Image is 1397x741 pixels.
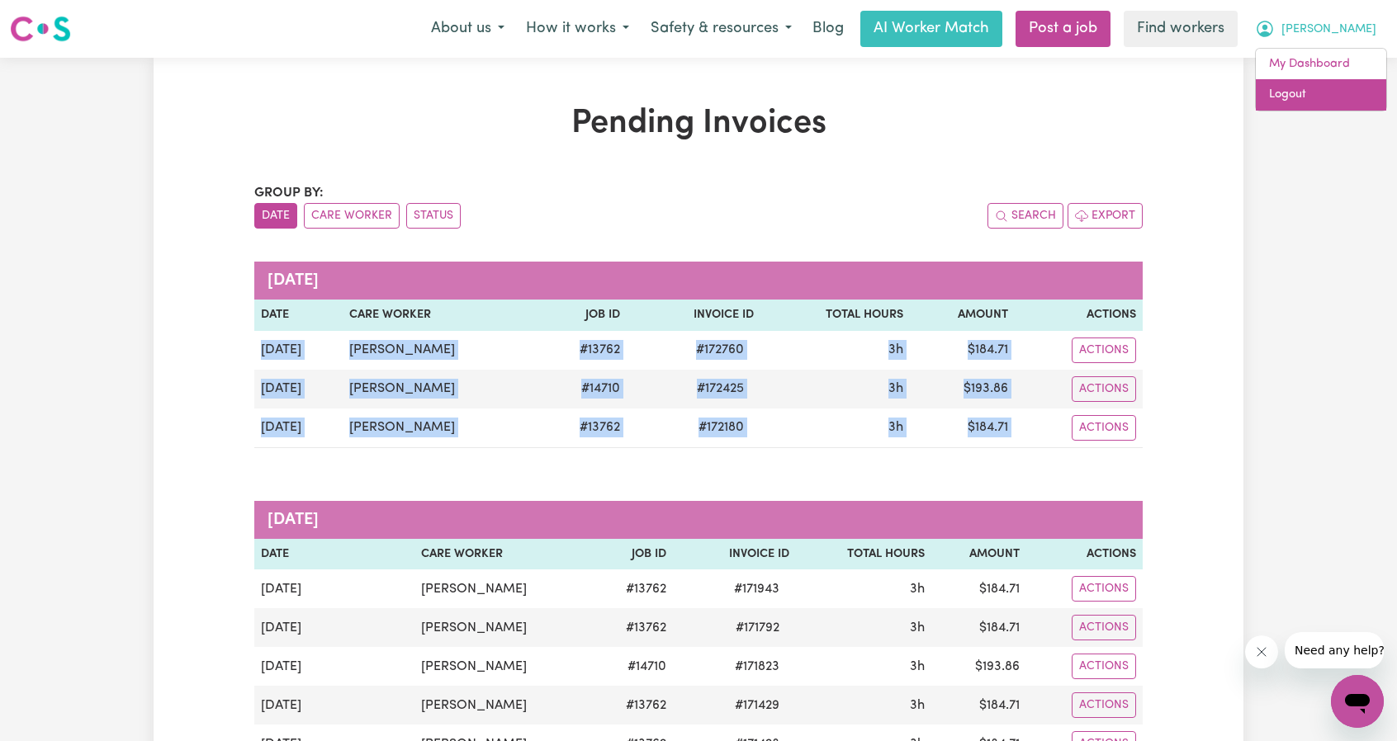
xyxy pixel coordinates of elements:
td: [DATE] [254,608,414,647]
td: [PERSON_NAME] [414,686,592,724]
td: # 14710 [592,647,672,686]
th: Invoice ID [673,539,796,570]
span: 3 hours [888,382,903,395]
button: sort invoices by paid status [406,203,461,229]
span: Group by: [254,186,324,200]
th: Care Worker [414,539,592,570]
button: Actions [1072,615,1136,640]
td: [PERSON_NAME] [343,408,538,448]
td: # 13762 [538,331,627,370]
th: Care Worker [343,300,538,331]
caption: [DATE] [254,501,1143,539]
span: Need any help? [10,12,100,25]
th: Total Hours [796,539,931,570]
span: # 172760 [686,340,754,360]
td: [PERSON_NAME] [343,370,538,408]
button: Export [1068,203,1143,229]
span: 3 hours [888,421,903,434]
td: $ 193.86 [910,370,1015,408]
div: My Account [1255,48,1387,111]
th: Job ID [538,300,627,331]
span: 3 hours [910,583,925,596]
button: My Account [1244,12,1387,46]
td: [DATE] [254,370,343,408]
caption: [DATE] [254,262,1143,300]
th: Actions [1015,300,1143,331]
td: [DATE] [254,647,414,686]
td: [DATE] [254,569,414,608]
button: Actions [1072,376,1136,402]
iframe: Message from company [1285,632,1384,668]
a: Careseekers logo [10,10,71,48]
button: Actions [1072,337,1136,363]
td: [PERSON_NAME] [414,608,592,647]
span: # 171429 [725,696,789,715]
button: Safety & resources [640,12,803,46]
span: # 172180 [689,418,754,437]
td: # 13762 [538,408,627,448]
th: Amount [931,539,1026,570]
td: [PERSON_NAME] [343,331,538,370]
span: 3 hours [910,699,925,712]
span: # 171792 [726,618,789,638]
iframe: Close message [1245,635,1278,668]
td: # 13762 [592,608,672,647]
button: Actions [1072,654,1136,679]
th: Job ID [592,539,672,570]
td: $ 184.71 [910,408,1015,448]
a: Logout [1256,79,1386,111]
span: # 171943 [724,579,789,599]
td: $ 193.86 [931,647,1026,686]
td: # 13762 [592,686,672,724]
iframe: Button to launch messaging window [1331,675,1384,728]
span: # 171823 [725,657,789,677]
td: $ 184.71 [931,686,1026,724]
span: 3 hours [888,343,903,356]
button: About us [420,12,515,46]
td: [DATE] [254,686,414,724]
td: $ 184.71 [931,608,1026,647]
th: Invoice ID [627,300,760,331]
span: [PERSON_NAME] [1281,21,1376,39]
button: Search [987,203,1063,229]
button: sort invoices by date [254,203,297,229]
td: # 14710 [538,370,627,408]
th: Amount [910,300,1015,331]
a: My Dashboard [1256,49,1386,80]
td: [PERSON_NAME] [414,569,592,608]
button: How it works [515,12,640,46]
button: Actions [1072,415,1136,441]
button: sort invoices by care worker [304,203,400,229]
button: Actions [1072,576,1136,602]
a: Post a job [1016,11,1110,47]
img: Careseekers logo [10,14,71,44]
th: Actions [1026,539,1143,570]
a: Find workers [1124,11,1238,47]
span: 3 hours [910,660,925,673]
a: Blog [803,11,854,47]
th: Date [254,300,343,331]
td: [DATE] [254,408,343,448]
span: 3 hours [910,621,925,635]
td: $ 184.71 [910,331,1015,370]
th: Date [254,539,414,570]
a: AI Worker Match [860,11,1002,47]
button: Actions [1072,692,1136,718]
td: [PERSON_NAME] [414,647,592,686]
span: # 172425 [687,379,754,399]
td: # 13762 [592,569,672,608]
th: Total Hours [760,300,910,331]
td: $ 184.71 [931,569,1026,608]
h1: Pending Invoices [254,104,1143,144]
td: [DATE] [254,331,343,370]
